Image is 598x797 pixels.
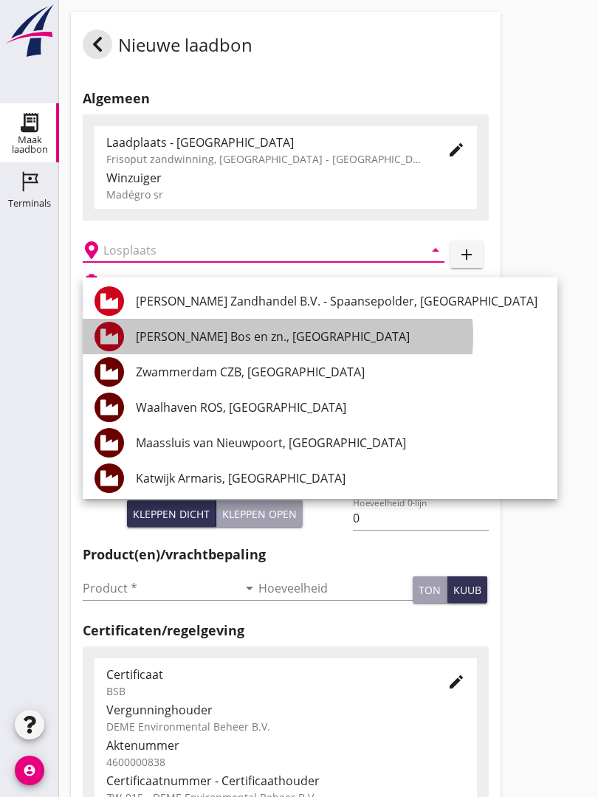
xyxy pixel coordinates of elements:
[83,89,489,108] h2: Algemeen
[15,756,44,785] i: account_circle
[106,754,465,770] div: 4600000838
[216,500,303,527] button: Kleppen open
[103,238,403,262] input: Losplaats
[241,579,258,597] i: arrow_drop_down
[136,328,546,345] div: [PERSON_NAME] Bos en zn., [GEOGRAPHIC_DATA]
[136,398,546,416] div: Waalhaven ROS, [GEOGRAPHIC_DATA]
[83,545,489,565] h2: Product(en)/vrachtbepaling
[106,719,465,734] div: DEME Environmental Beheer B.V.
[222,506,297,522] div: Kleppen open
[106,187,465,202] div: Madégro sr
[3,4,56,58] img: logo-small.a267ee39.svg
[419,582,441,598] div: ton
[133,506,210,522] div: Kleppen dicht
[413,576,447,603] button: ton
[106,772,465,790] div: Certificaatnummer - Certificaathouder
[447,673,465,691] i: edit
[106,683,424,699] div: BSB
[83,621,489,641] h2: Certificaten/regelgeving
[106,275,182,288] h2: Beladen vaartuig
[136,292,546,310] div: [PERSON_NAME] Zandhandel B.V. - Spaansepolder, [GEOGRAPHIC_DATA]
[83,30,252,65] div: Nieuwe laadbon
[106,151,424,167] div: Frisoput zandwinning, [GEOGRAPHIC_DATA] - [GEOGRAPHIC_DATA].
[83,576,238,600] input: Product *
[427,241,444,259] i: arrow_drop_down
[458,246,475,263] i: add
[447,141,465,159] i: edit
[136,469,546,487] div: Katwijk Armaris, [GEOGRAPHIC_DATA]
[353,506,488,530] input: Hoeveelheid 0-lijn
[106,701,465,719] div: Vergunninghouder
[127,500,216,527] button: Kleppen dicht
[447,576,487,603] button: kuub
[136,434,546,452] div: Maassluis van Nieuwpoort, [GEOGRAPHIC_DATA]
[106,134,424,151] div: Laadplaats - [GEOGRAPHIC_DATA]
[136,363,546,381] div: Zwammerdam CZB, [GEOGRAPHIC_DATA]
[258,576,413,600] input: Hoeveelheid
[106,169,465,187] div: Winzuiger
[8,199,51,208] div: Terminals
[453,582,481,598] div: kuub
[106,736,465,754] div: Aktenummer
[106,666,424,683] div: Certificaat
